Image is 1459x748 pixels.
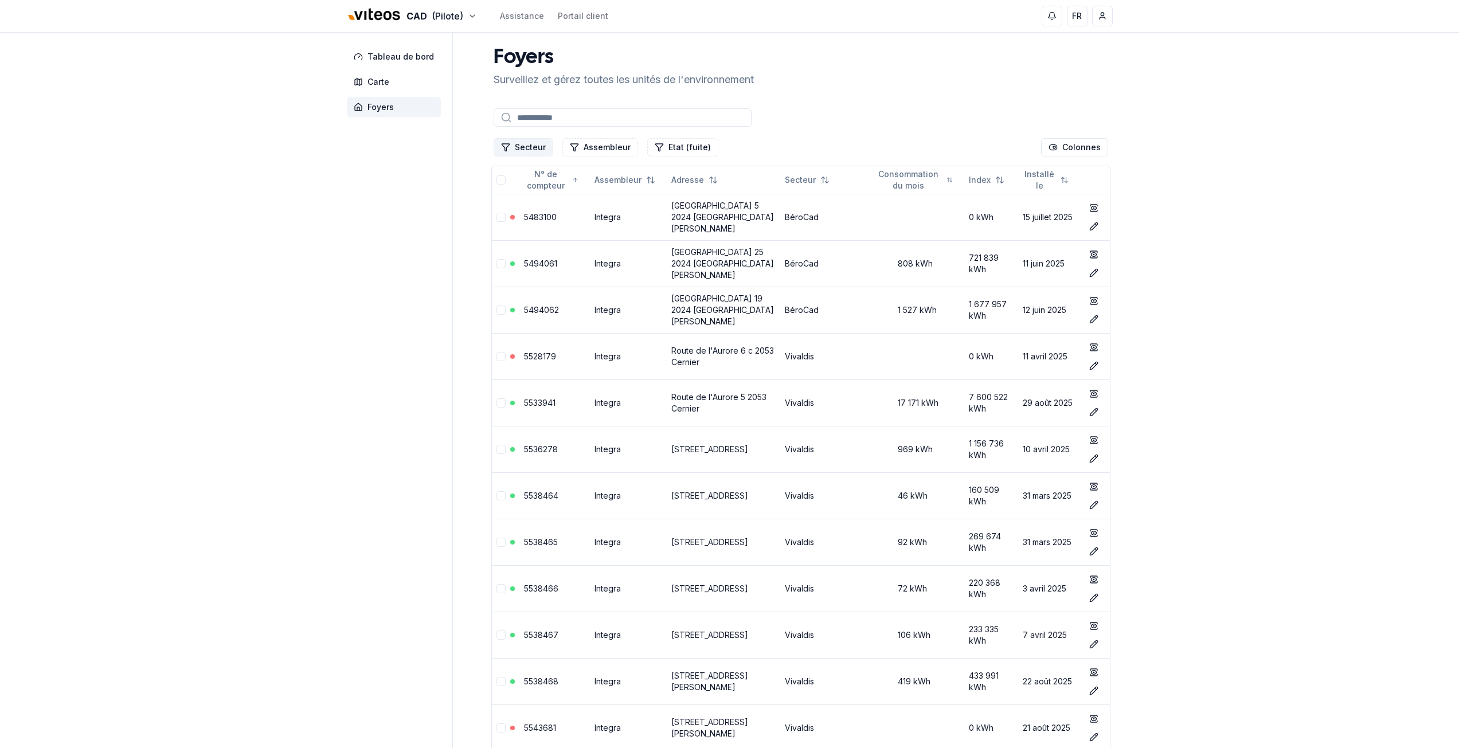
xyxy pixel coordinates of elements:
a: 5494062 [524,305,559,315]
span: Tableau de bord [367,51,434,62]
td: Vivaldis [780,333,870,379]
a: 5538466 [524,583,558,593]
div: 969 kWh [875,444,960,455]
span: Carte [367,76,389,88]
img: Viteos - CAD Logo [347,1,402,29]
span: Adresse [671,174,704,186]
button: Not sorted. Click to sort ascending. [962,171,1011,189]
td: Integra [590,240,667,287]
a: [STREET_ADDRESS] [671,583,748,593]
td: Vivaldis [780,612,870,658]
button: FR [1067,6,1088,26]
button: Sélectionner la ligne [496,398,506,408]
a: [STREET_ADDRESS] [671,444,748,454]
span: Installé le [1023,169,1056,191]
button: Sélectionner la ligne [496,677,506,686]
button: Sorted ascending. Click to sort descending. [517,171,585,189]
a: [STREET_ADDRESS] [671,491,748,500]
td: 22 août 2025 [1018,658,1080,704]
button: Not sorted. Click to sort ascending. [868,171,960,189]
div: 7 600 522 kWh [969,391,1014,414]
div: 17 171 kWh [875,397,960,409]
button: CAD(Pilote) [347,4,477,29]
button: Cocher les colonnes [1041,138,1108,156]
h1: Foyers [494,46,754,69]
span: CAD [406,9,427,23]
a: 5538467 [524,630,558,640]
a: 5483100 [524,212,557,222]
a: 5543681 [524,723,556,733]
div: 433 991 kWh [969,670,1014,693]
td: Integra [590,658,667,704]
td: 3 avril 2025 [1018,565,1080,612]
div: 46 kWh [875,490,960,502]
button: Filtrer les lignes [562,138,638,156]
button: Not sorted. Click to sort ascending. [664,171,725,189]
a: 5538468 [524,676,558,686]
span: FR [1072,10,1082,22]
td: Vivaldis [780,658,870,704]
button: Not sorted. Click to sort ascending. [1016,171,1075,189]
div: 0 kWh [969,722,1014,734]
div: 0 kWh [969,212,1014,223]
div: 1 156 736 kWh [969,438,1014,461]
td: Vivaldis [780,472,870,519]
td: 15 juillet 2025 [1018,194,1080,240]
div: 72 kWh [875,583,960,594]
td: 10 avril 2025 [1018,426,1080,472]
a: Route de l'Aurore 6 c 2053 Cernier [671,346,774,367]
a: 5538465 [524,537,558,547]
a: Tableau de bord [347,46,445,67]
td: BéroCad [780,194,870,240]
td: 31 mars 2025 [1018,472,1080,519]
td: Integra [590,194,667,240]
div: 721 839 kWh [969,252,1014,275]
button: Sélectionner la ligne [496,538,506,547]
button: Sélectionner la ligne [496,445,506,454]
span: Consommation du mois [875,169,941,191]
a: 5494061 [524,259,557,268]
td: BéroCad [780,240,870,287]
button: Not sorted. Click to sort ascending. [588,171,662,189]
a: Carte [347,72,445,92]
button: Filtrer les lignes [647,138,718,156]
td: Integra [590,379,667,426]
div: 233 335 kWh [969,624,1014,647]
td: Integra [590,565,667,612]
a: [STREET_ADDRESS][PERSON_NAME] [671,671,748,692]
td: Integra [590,287,667,333]
button: Not sorted. Click to sort ascending. [778,171,836,189]
a: [STREET_ADDRESS] [671,537,748,547]
div: 220 368 kWh [969,577,1014,600]
button: Filtrer les lignes [494,138,553,156]
a: [GEOGRAPHIC_DATA] 5 2024 [GEOGRAPHIC_DATA][PERSON_NAME] [671,201,774,233]
a: 5533941 [524,398,556,408]
td: 7 avril 2025 [1018,612,1080,658]
button: Sélectionner la ligne [496,630,506,640]
button: Sélectionner la ligne [496,213,506,222]
td: 31 mars 2025 [1018,519,1080,565]
a: Foyers [347,97,445,118]
button: Sélectionner la ligne [496,306,506,315]
a: 5528179 [524,351,556,361]
div: 160 509 kWh [969,484,1014,507]
div: 808 kWh [875,258,960,269]
button: Sélectionner la ligne [496,259,506,268]
td: Vivaldis [780,565,870,612]
a: Assistance [500,10,544,22]
td: Vivaldis [780,519,870,565]
td: 12 juin 2025 [1018,287,1080,333]
td: Integra [590,519,667,565]
a: [STREET_ADDRESS][PERSON_NAME] [671,717,748,738]
a: [STREET_ADDRESS] [671,630,748,640]
td: BéroCad [780,287,870,333]
span: Assembleur [594,174,642,186]
button: Tout sélectionner [496,175,506,185]
div: 1 677 957 kWh [969,299,1014,322]
td: Integra [590,612,667,658]
td: Integra [590,472,667,519]
td: Integra [590,426,667,472]
a: Route de l'Aurore 5 2053 Cernier [671,392,766,413]
a: Portail client [558,10,608,22]
span: Foyers [367,101,394,113]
